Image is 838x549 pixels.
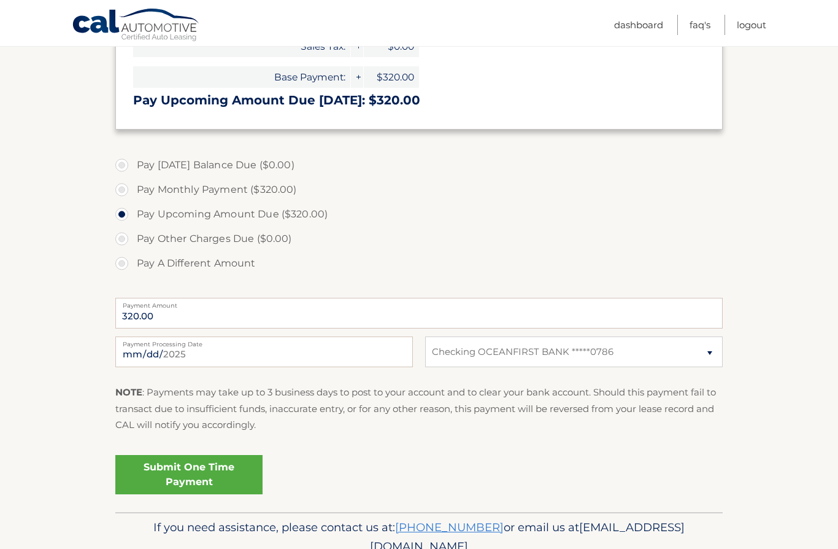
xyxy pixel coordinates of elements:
[690,15,710,35] a: FAQ's
[115,337,413,346] label: Payment Processing Date
[115,202,723,227] label: Pay Upcoming Amount Due ($320.00)
[115,227,723,251] label: Pay Other Charges Due ($0.00)
[737,15,766,35] a: Logout
[115,298,723,329] input: Payment Amount
[72,8,201,44] a: Cal Automotive
[133,66,350,88] span: Base Payment:
[614,15,663,35] a: Dashboard
[115,386,142,398] strong: NOTE
[115,455,263,494] a: Submit One Time Payment
[133,93,705,108] h3: Pay Upcoming Amount Due [DATE]: $320.00
[115,153,723,177] label: Pay [DATE] Balance Due ($0.00)
[395,520,504,534] a: [PHONE_NUMBER]
[115,251,723,276] label: Pay A Different Amount
[115,177,723,202] label: Pay Monthly Payment ($320.00)
[115,337,413,367] input: Payment Date
[364,66,419,88] span: $320.00
[351,66,363,88] span: +
[115,384,723,433] p: : Payments may take up to 3 business days to post to your account and to clear your bank account....
[115,298,723,308] label: Payment Amount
